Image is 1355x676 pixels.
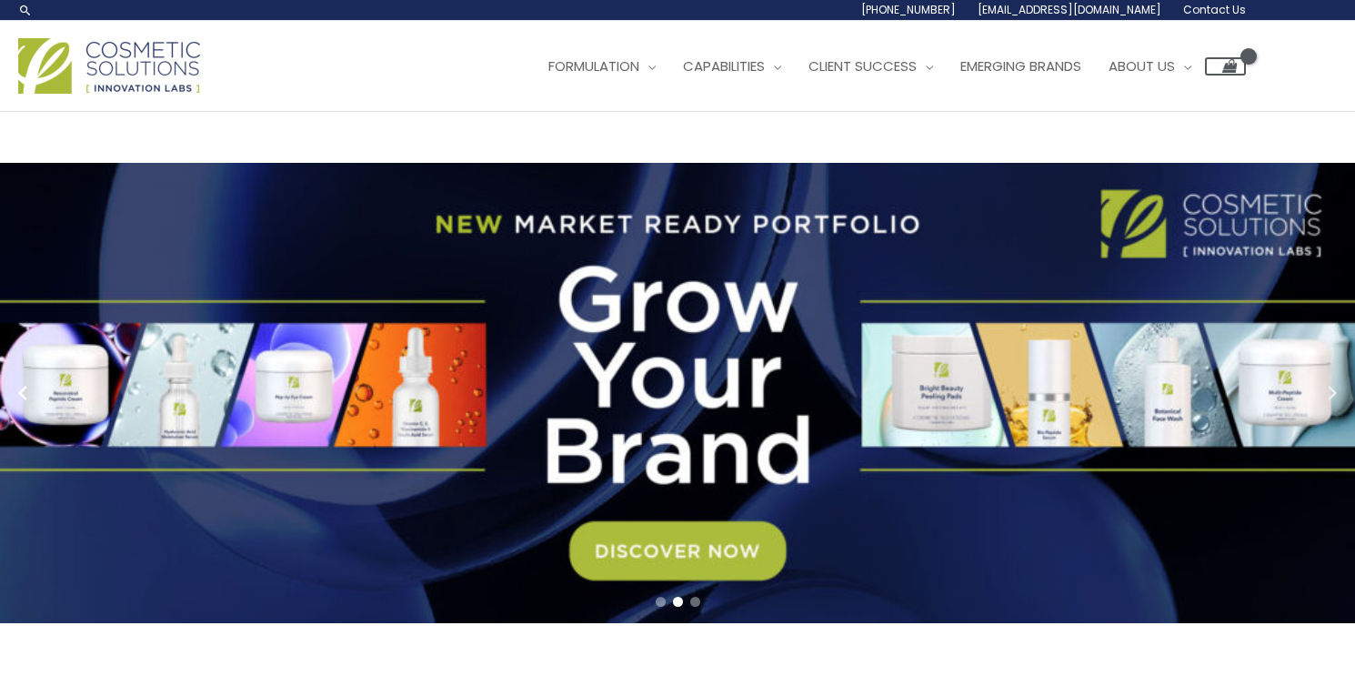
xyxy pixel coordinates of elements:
span: Go to slide 3 [690,597,700,607]
img: Cosmetic Solutions Logo [18,38,200,94]
a: Client Success [795,39,947,94]
nav: Site Navigation [521,39,1246,94]
a: Capabilities [669,39,795,94]
button: Next slide [1319,379,1346,407]
a: About Us [1095,39,1205,94]
span: [EMAIL_ADDRESS][DOMAIN_NAME] [978,2,1161,17]
span: Emerging Brands [960,56,1081,76]
a: View Shopping Cart, empty [1205,57,1246,76]
span: Capabilities [683,56,765,76]
span: Client Success [808,56,917,76]
a: Search icon link [18,3,33,17]
a: Emerging Brands [947,39,1095,94]
span: Go to slide 2 [673,597,683,607]
a: Formulation [535,39,669,94]
span: Contact Us [1183,2,1246,17]
span: [PHONE_NUMBER] [861,2,956,17]
span: Formulation [548,56,639,76]
span: About Us [1109,56,1175,76]
button: Previous slide [9,379,36,407]
span: Go to slide 1 [656,597,666,607]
